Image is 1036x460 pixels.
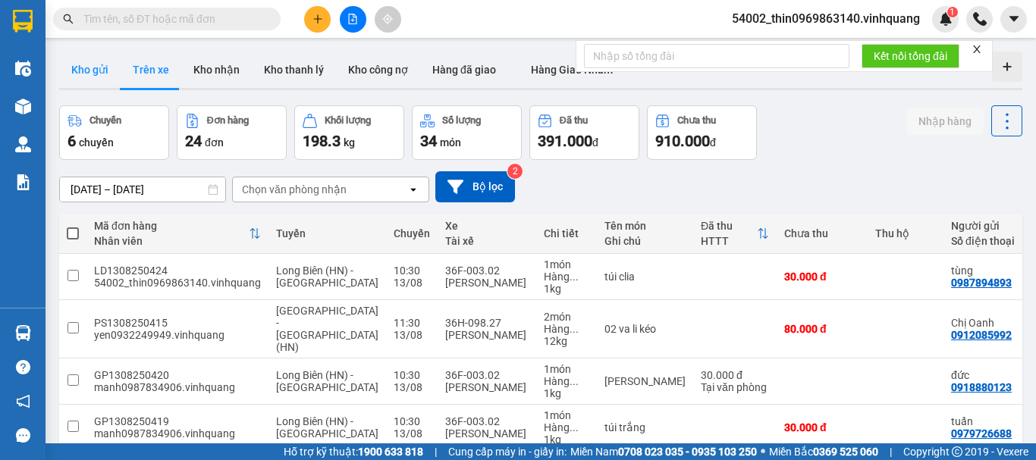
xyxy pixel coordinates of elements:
span: aim [382,14,393,24]
span: Miền Bắc [769,443,878,460]
div: Ghi chú [604,235,686,247]
div: Đã thu [701,220,757,232]
div: HTTT [701,235,757,247]
button: Kho công nợ [336,52,420,88]
button: file-add [340,6,366,33]
input: Tìm tên, số ĐT hoặc mã đơn [83,11,262,27]
button: plus [304,6,331,33]
button: Kho nhận [181,52,252,88]
div: Người gửi [951,220,1032,232]
button: Kho thanh lý [252,52,336,88]
strong: : [DOMAIN_NAME] [148,66,282,80]
button: Nhập hàng [906,108,984,135]
div: 1 món [544,258,589,271]
span: Kết nối tổng đài [874,48,947,64]
div: hồng hồng [604,375,686,387]
div: đức [951,369,1032,381]
svg: open [407,183,419,196]
span: copyright [952,446,962,457]
img: solution-icon [15,174,31,190]
button: Chuyến6chuyến [59,105,169,160]
button: caret-down [1000,6,1027,33]
div: 2 món [544,311,589,323]
div: Tại văn phòng [701,381,769,393]
div: Số điện thoại [951,235,1032,247]
div: 10:30 [394,369,430,381]
strong: CÔNG TY TNHH VĨNH QUANG [112,14,319,30]
span: Website [148,68,184,80]
div: 0979726688 [951,427,1012,440]
div: [PERSON_NAME] [445,427,529,440]
div: 1 kg [544,283,589,295]
div: Chuyến [394,227,430,239]
div: 36F-003.02 [445,415,529,427]
div: 36F-003.02 [445,369,529,381]
div: 12 kg [544,335,589,347]
div: Đã thu [560,115,588,126]
span: tùng [64,111,84,122]
div: Chị Oanh [951,317,1032,329]
span: Hàng Giao Nhầm [531,64,613,76]
span: 198.3 [303,132,341,150]
div: 0987894893 [951,277,1012,289]
div: 02 va li kéo [604,323,686,335]
div: [PERSON_NAME] [445,329,529,341]
th: Toggle SortBy [693,214,777,254]
span: ... [570,323,579,335]
div: Chuyến [89,115,121,126]
div: 36F-003.02 [445,264,529,277]
span: VP gửi: [17,88,194,104]
strong: PHIẾU GỬI HÀNG [154,33,277,49]
div: 13/08 [394,381,430,393]
div: 13/08 [394,277,430,289]
div: LD1308250424 [94,264,261,277]
img: logo [10,14,74,78]
div: Đơn hàng [207,115,249,126]
span: món [440,136,461,149]
img: logo-vxr [13,10,33,33]
div: túi clia [604,271,686,283]
div: GP1308250419 [94,415,261,427]
div: [PERSON_NAME] [445,381,529,393]
div: 10:30 [394,264,430,277]
button: Chưa thu910.000đ [647,105,757,160]
div: Hàng thông thường [544,375,589,387]
span: question-circle [16,360,30,374]
span: message [16,428,30,443]
div: 1 kg [544,387,589,399]
span: kg [344,136,355,149]
div: 36H-098.27 [445,317,529,329]
span: Hỗ trợ kỹ thuật: [284,443,423,460]
img: phone-icon [973,12,987,26]
div: 80.000 đ [784,323,860,335]
div: Mã đơn hàng [94,220,249,232]
div: Tài xế [445,235,529,247]
strong: 0369 525 060 [813,446,878,458]
img: icon-new-feature [939,12,953,26]
div: 54002_thin0969863140.vinhquang [94,277,261,289]
div: manh0987834906.vinhquang [94,381,261,393]
span: Long Biên (HN) - [GEOGRAPHIC_DATA] [276,415,378,440]
div: Hàng thông thường [544,421,589,433]
div: Thu hộ [875,227,936,239]
span: ... [570,421,579,433]
span: search [63,14,74,24]
span: 391.000 [538,132,592,150]
button: Kết nối tổng đài [862,44,959,68]
img: warehouse-icon [15,61,31,77]
span: Long Biên (HN) - [GEOGRAPHIC_DATA] [276,369,378,393]
div: Nhân viên [94,235,249,247]
span: | [890,443,892,460]
div: 1 kg [544,433,589,446]
div: 10:30 [394,415,430,427]
span: Miền Nam [570,443,757,460]
div: 13/08 [394,329,430,341]
div: Số lượng [442,115,481,126]
div: 0918880123 [951,381,1012,393]
div: PS1308250415 [94,317,261,329]
button: Hàng đã giao [420,52,508,88]
span: 1 [950,7,955,17]
div: 30.000 đ [701,369,769,381]
button: aim [375,6,401,33]
div: 13/08 [394,427,430,440]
